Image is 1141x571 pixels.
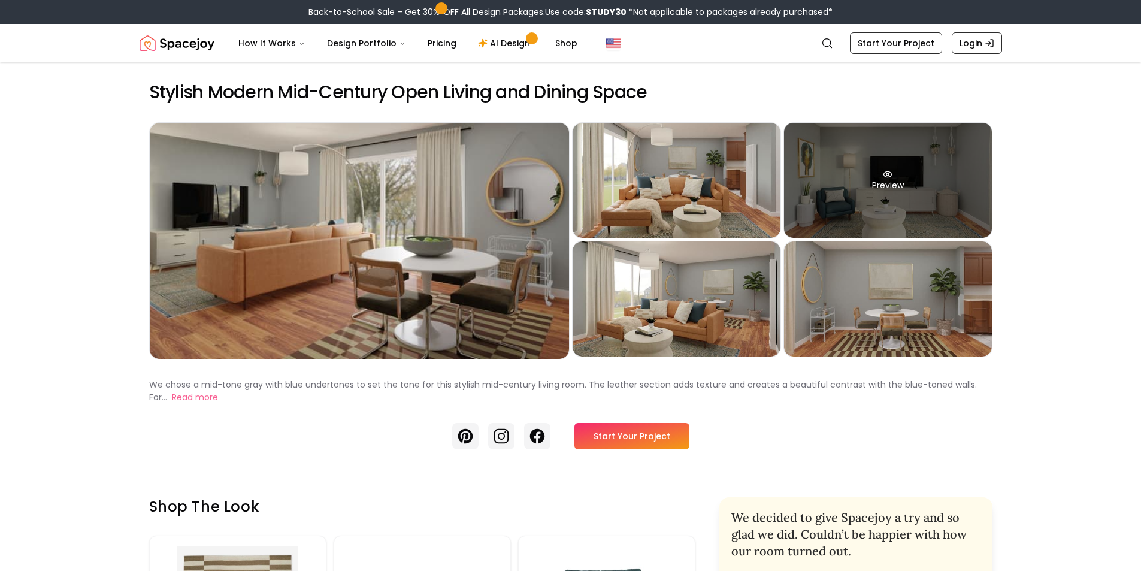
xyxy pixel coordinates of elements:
[545,6,627,18] span: Use code:
[468,31,543,55] a: AI Design
[229,31,315,55] button: How It Works
[172,391,218,404] button: Read more
[546,31,587,55] a: Shop
[418,31,466,55] a: Pricing
[606,36,621,50] img: United States
[731,509,980,560] h2: We decided to give Spacejoy a try and so glad we did. Couldn’t be happier with how our room turne...
[149,497,695,516] h3: Shop the look
[952,32,1002,54] a: Login
[574,423,689,449] a: Start Your Project
[850,32,942,54] a: Start Your Project
[149,81,992,103] h2: Stylish Modern Mid-Century Open Living and Dining Space
[784,123,992,238] div: Preview
[149,379,977,403] p: We chose a mid-tone gray with blue undertones to set the tone for this stylish mid-century living...
[140,31,214,55] img: Spacejoy Logo
[229,31,587,55] nav: Main
[140,31,214,55] a: Spacejoy
[317,31,416,55] button: Design Portfolio
[140,24,1002,62] nav: Global
[308,6,833,18] div: Back-to-School Sale – Get 30% OFF All Design Packages.
[586,6,627,18] b: STUDY30
[627,6,833,18] span: *Not applicable to packages already purchased*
